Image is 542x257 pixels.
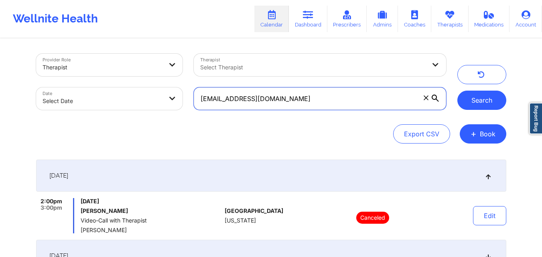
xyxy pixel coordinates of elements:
[49,172,68,180] span: [DATE]
[81,227,221,233] span: [PERSON_NAME]
[471,132,477,136] span: +
[289,6,327,32] a: Dashboard
[393,124,450,144] button: Export CSV
[431,6,469,32] a: Therapists
[510,6,542,32] a: Account
[43,59,163,76] div: Therapist
[81,198,221,204] span: [DATE]
[81,217,221,224] span: Video-Call with Therapist
[225,208,283,214] span: [GEOGRAPHIC_DATA]
[356,212,389,224] p: Canceled
[81,208,221,214] h6: [PERSON_NAME]
[473,206,506,225] button: Edit
[41,204,62,211] span: 3:00pm
[41,198,62,204] span: 2:00pm
[529,103,542,134] a: Report Bug
[327,6,367,32] a: Prescribers
[457,91,506,110] button: Search
[225,217,256,224] span: [US_STATE]
[43,92,163,110] div: Select Date
[460,124,506,144] button: +Book
[367,6,398,32] a: Admins
[469,6,510,32] a: Medications
[398,6,431,32] a: Coaches
[254,6,289,32] a: Calendar
[194,87,446,110] input: Search by patient email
